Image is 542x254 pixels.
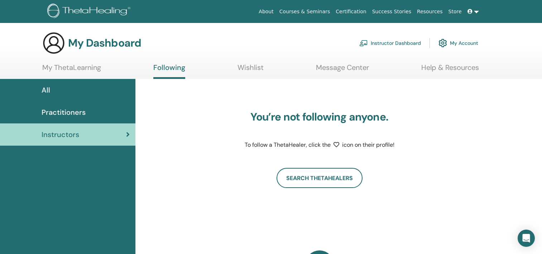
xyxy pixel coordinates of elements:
[42,85,50,95] span: All
[414,5,446,18] a: Resources
[359,35,421,51] a: Instructor Dashboard
[359,40,368,46] img: chalkboard-teacher.svg
[421,63,479,77] a: Help & Resources
[256,5,276,18] a: About
[42,32,65,55] img: generic-user-icon.jpg
[316,63,369,77] a: Message Center
[230,141,409,149] p: To follow a ThetaHealer, click the icon on their profile!
[230,110,409,123] h3: You’re not following anyone.
[333,5,369,18] a: Certification
[438,35,478,51] a: My Account
[446,5,465,18] a: Store
[438,37,447,49] img: cog.svg
[42,107,86,118] span: Practitioners
[153,63,185,79] a: Following
[277,5,333,18] a: Courses & Seminars
[518,230,535,247] div: Open Intercom Messenger
[68,37,141,50] h3: My Dashboard
[42,63,101,77] a: My ThetaLearning
[277,168,363,188] a: Search ThetaHealers
[42,129,79,140] span: Instructors
[369,5,414,18] a: Success Stories
[238,63,264,77] a: Wishlist
[47,4,133,20] img: logo.png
